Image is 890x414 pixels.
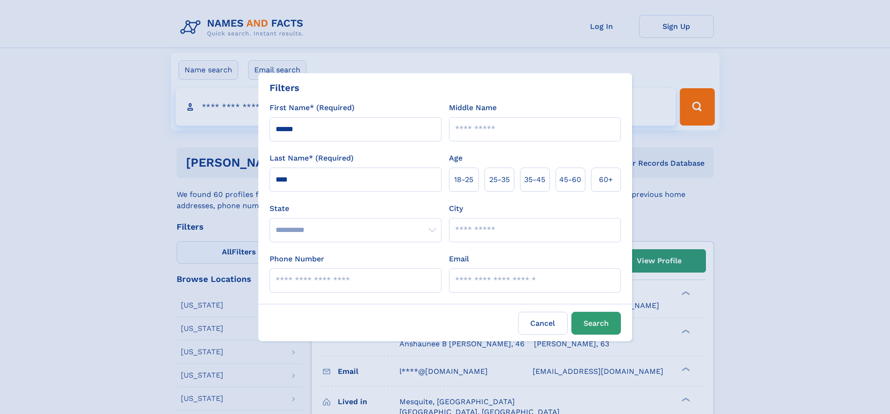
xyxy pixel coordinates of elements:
label: Middle Name [449,102,497,113]
span: 18‑25 [454,174,473,185]
label: Email [449,253,469,265]
label: Phone Number [270,253,324,265]
button: Search [571,312,621,335]
span: 25‑35 [489,174,510,185]
label: Age [449,153,463,164]
div: Filters [270,81,299,95]
label: Cancel [518,312,568,335]
span: 35‑45 [524,174,545,185]
label: Last Name* (Required) [270,153,354,164]
span: 45‑60 [559,174,581,185]
label: City [449,203,463,214]
label: State [270,203,441,214]
label: First Name* (Required) [270,102,355,113]
span: 60+ [599,174,613,185]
